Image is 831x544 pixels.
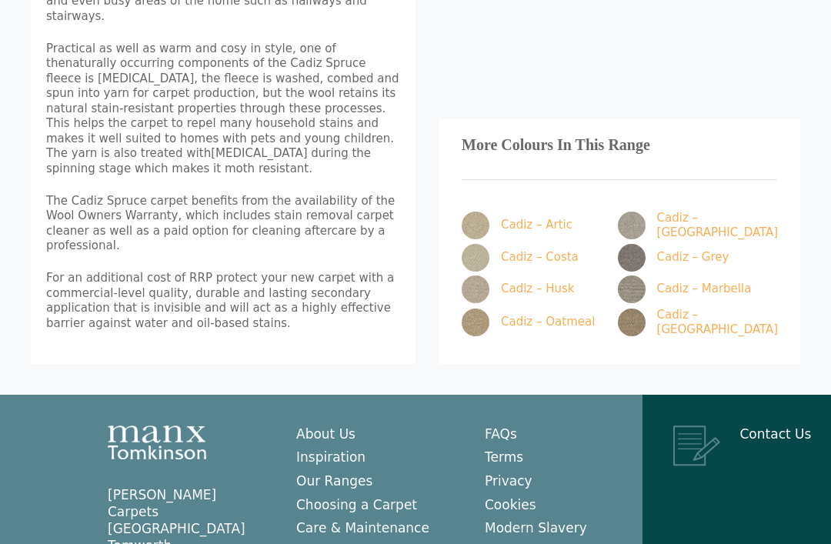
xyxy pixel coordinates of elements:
a: Cadiz – [GEOGRAPHIC_DATA] [618,308,756,338]
a: Privacy [485,473,532,489]
a: Care & Maintenance [296,520,429,536]
img: Cadiz-Cathedral [618,212,646,239]
a: Our Ranges [296,473,372,489]
a: Cadiz – Artic [462,212,600,239]
p: The Cadiz Spruce carpet benefits from the availability of the Wool Owners Warranty, which include... [46,194,400,254]
span: naturally occurring components of the Cadiz Spruce fleece is [MEDICAL_DATA], the fleece is washed... [46,56,399,160]
a: Cadiz – Marbella [618,275,756,303]
a: Choosing a Carpet [296,497,417,512]
span: [MEDICAL_DATA] [211,146,307,160]
h3: More Colours In This Range [462,142,777,149]
span: during the spinning stage which makes it moth resistant. [46,146,371,175]
a: Cookies [485,497,536,512]
a: About Us [296,426,355,442]
a: FAQs [485,426,517,442]
a: Contact Us [740,426,812,442]
img: Cadiz-Grey [618,244,646,272]
a: Terms [485,449,523,465]
img: Manx Tomkinson Logo [108,426,206,459]
img: Cadiz Oatmeal [462,309,489,336]
img: Cadiz-Playa [618,309,646,336]
p: Practical as well as warm and cosy in style, one of the [46,42,400,177]
a: Cadiz – [GEOGRAPHIC_DATA] [618,211,756,241]
a: Inspiration [296,449,365,465]
a: Modern Slavery [485,520,587,536]
img: Cadiz - Artic [462,212,489,239]
img: Cadiz-Husk [462,275,489,303]
a: Cadiz – Husk [462,275,600,303]
a: Cadiz – Grey [618,244,756,272]
img: Cadiz-Marbella [618,275,646,303]
a: Cadiz – Oatmeal [462,309,600,336]
a: Cadiz – Costa [462,244,600,272]
p: For an additional cost of RRP protect your new carpet with a commercial-level quality, durable an... [46,271,400,331]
